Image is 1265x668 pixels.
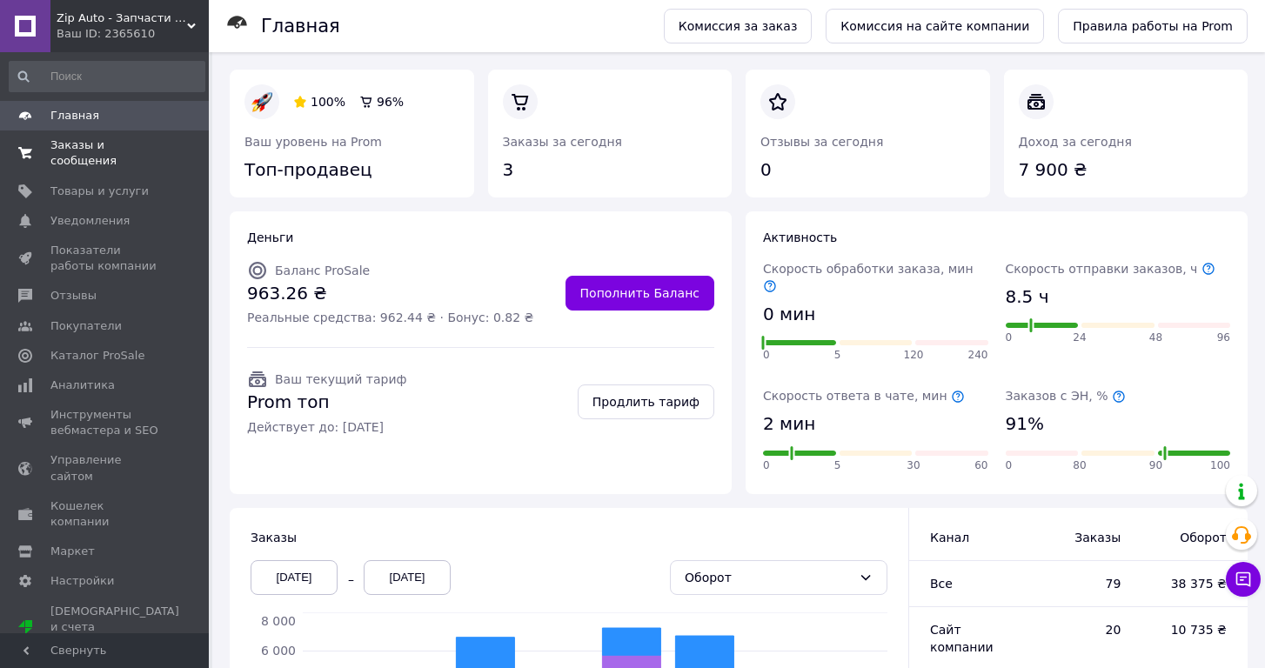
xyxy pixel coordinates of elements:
span: 5 [834,348,841,363]
span: 963.26 ₴ [247,281,533,306]
span: 90 [1149,458,1162,473]
span: Маркет [50,544,95,559]
span: Кошелек компании [50,498,161,530]
a: Комиссия на сайте компании [826,9,1044,43]
span: 0 [1006,331,1013,345]
span: 79 [1043,575,1121,592]
span: 100 [1210,458,1230,473]
span: 20 [1043,621,1121,638]
span: Уведомления [50,213,130,229]
span: Аналитика [50,377,115,393]
span: 10 735 ₴ [1155,621,1227,638]
span: Реальные средства: 962.44 ₴ · Бонус: 0.82 ₴ [247,309,533,326]
span: Заказы [1043,529,1121,546]
span: Показатели работы компании [50,243,161,274]
div: Ваш ID: 2365610 [57,26,209,42]
span: Сайт компании [930,623,994,654]
span: Действует до: [DATE] [247,418,406,436]
span: 8.5 ч [1006,284,1049,310]
span: 24 [1073,331,1086,345]
span: Управление сайтом [50,452,161,484]
span: 0 мин [763,302,815,327]
span: Скорость отправки заказов, ч [1006,262,1215,276]
span: Скорость ответа в чате, мин [763,389,965,403]
span: Ваш текущий тариф [275,372,406,386]
span: Настройки [50,573,114,589]
div: [DATE] [251,560,338,595]
span: [DEMOGRAPHIC_DATA] и счета [50,604,179,651]
span: 60 [974,458,987,473]
span: 96% [377,95,404,109]
span: Товары и услуги [50,184,149,199]
span: Оборот [1155,529,1227,546]
div: [DATE] [364,560,451,595]
span: 96 [1217,331,1230,345]
button: Чат с покупателем [1226,562,1261,597]
span: 0 [763,458,770,473]
h1: Главная [261,16,340,37]
span: Активность [763,230,837,244]
span: 240 [968,348,988,363]
span: Заказы и сообщения [50,137,161,169]
span: Zip Auto - Запчасти для микроавтобусов [57,10,187,26]
span: 2 мин [763,411,815,437]
span: 0 [763,348,770,363]
span: Канал [930,531,969,544]
div: Оборот [685,568,852,587]
span: Заказы [251,531,297,544]
a: Продлить тариф [578,384,714,419]
span: Все [930,577,953,591]
span: 0 [1006,458,1013,473]
span: 91% [1006,411,1044,437]
span: Отзывы [50,288,97,304]
span: Деньги [247,230,293,244]
a: Пополнить Баланс [566,276,714,311]
span: Prom топ [247,390,406,415]
span: 100% [311,95,345,109]
input: Поиск [9,61,205,92]
span: 120 [904,348,924,363]
span: 30 [907,458,920,473]
span: Заказов с ЭН, % [1006,389,1126,403]
span: 5 [834,458,841,473]
a: Комиссия за заказ [664,9,813,43]
span: Покупатели [50,318,122,334]
span: Скорость обработки заказа, мин [763,262,974,293]
span: Каталог ProSale [50,348,144,364]
span: Главная [50,108,99,124]
span: 80 [1073,458,1086,473]
span: 38 375 ₴ [1155,575,1227,592]
span: Инструменты вебмастера и SEO [50,407,161,438]
tspan: 8 000 [261,614,296,628]
span: 48 [1149,331,1162,345]
a: Правила работы на Prom [1058,9,1248,43]
tspan: 6 000 [261,644,296,658]
span: Баланс ProSale [275,264,370,277]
